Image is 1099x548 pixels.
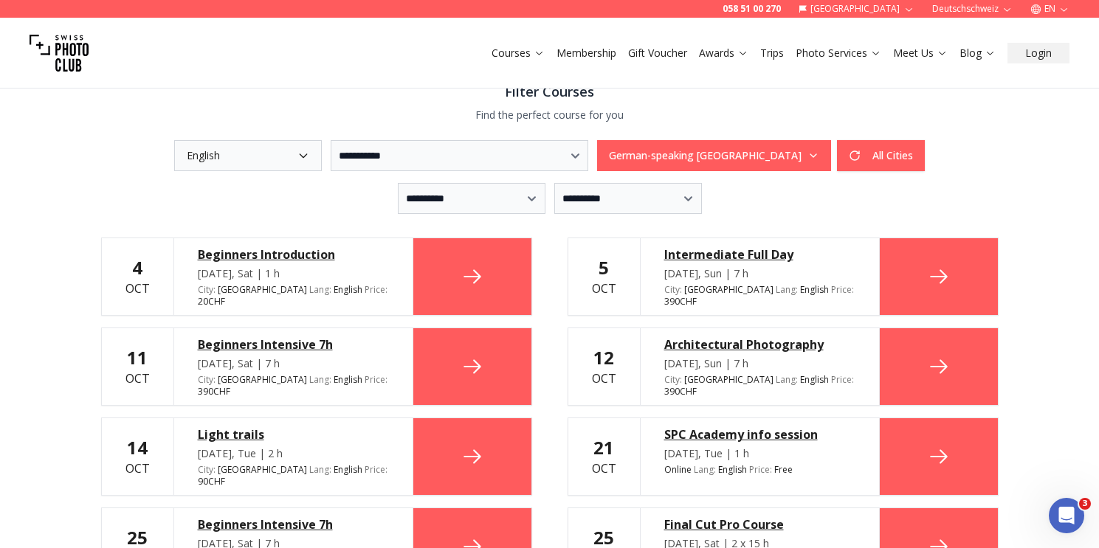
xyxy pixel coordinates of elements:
[693,43,754,63] button: Awards
[664,266,855,281] div: [DATE], Sun | 7 h
[664,374,855,398] div: [GEOGRAPHIC_DATA] 390 CHF
[309,463,331,476] span: Lang :
[831,373,854,386] span: Price :
[694,463,716,476] span: Lang :
[593,435,614,459] b: 21
[198,283,216,296] span: City :
[699,46,748,60] a: Awards
[132,255,142,280] b: 4
[127,435,148,459] b: 14
[174,140,322,171] button: English
[599,255,609,280] b: 5
[593,345,614,370] b: 12
[664,516,855,533] a: Final Cut Pro Course
[800,284,829,296] span: English
[597,140,831,171] button: German-speaking [GEOGRAPHIC_DATA]
[776,373,798,386] span: Lang :
[198,446,389,461] div: [DATE], Tue | 2 h
[1079,498,1091,510] span: 3
[198,464,389,488] div: [GEOGRAPHIC_DATA] 90 CHF
[486,43,551,63] button: Courses
[664,426,855,443] a: SPC Academy info session
[800,374,829,386] span: English
[101,108,999,122] p: Find the perfect course for you
[628,46,687,60] a: Gift Voucher
[198,374,389,398] div: [GEOGRAPHIC_DATA] 390 CHF
[664,246,855,263] a: Intermediate Full Day
[198,284,389,308] div: [GEOGRAPHIC_DATA] 20 CHF
[664,464,855,476] div: Online Free
[198,516,389,533] a: Beginners Intensive 7h
[101,81,999,102] h3: Filter Courses
[551,43,622,63] button: Membership
[365,283,387,296] span: Price :
[887,43,954,63] button: Meet Us
[776,283,798,296] span: Lang :
[1049,498,1084,533] iframe: Intercom live chat
[760,46,784,60] a: Trips
[309,373,331,386] span: Lang :
[334,284,362,296] span: English
[796,46,881,60] a: Photo Services
[198,246,389,263] a: Beginners Introduction
[664,336,855,353] a: Architectural Photography
[492,46,545,60] a: Courses
[723,3,781,15] a: 058 51 00 270
[30,24,89,83] img: Swiss photo club
[365,463,387,476] span: Price :
[365,373,387,386] span: Price :
[198,336,389,353] a: Beginners Intensive 7h
[664,373,682,386] span: City :
[754,43,790,63] button: Trips
[334,374,362,386] span: English
[831,283,854,296] span: Price :
[309,283,331,296] span: Lang :
[664,283,682,296] span: City :
[622,43,693,63] button: Gift Voucher
[664,446,855,461] div: [DATE], Tue | 1 h
[198,266,389,281] div: [DATE], Sat | 1 h
[954,43,1002,63] button: Blog
[557,46,616,60] a: Membership
[790,43,887,63] button: Photo Services
[749,463,772,476] span: Price :
[718,464,747,476] span: English
[198,373,216,386] span: City :
[125,436,150,477] div: Oct
[960,46,996,60] a: Blog
[198,426,389,443] a: Light trails
[592,346,616,387] div: Oct
[125,346,150,387] div: Oct
[198,356,389,371] div: [DATE], Sat | 7 h
[592,436,616,477] div: Oct
[334,464,362,476] span: English
[664,284,855,308] div: [GEOGRAPHIC_DATA] 390 CHF
[1007,43,1069,63] button: Login
[127,345,148,370] b: 11
[592,256,616,297] div: Oct
[664,356,855,371] div: [DATE], Sun | 7 h
[125,256,150,297] div: Oct
[893,46,948,60] a: Meet Us
[198,463,216,476] span: City :
[837,140,925,171] button: All Cities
